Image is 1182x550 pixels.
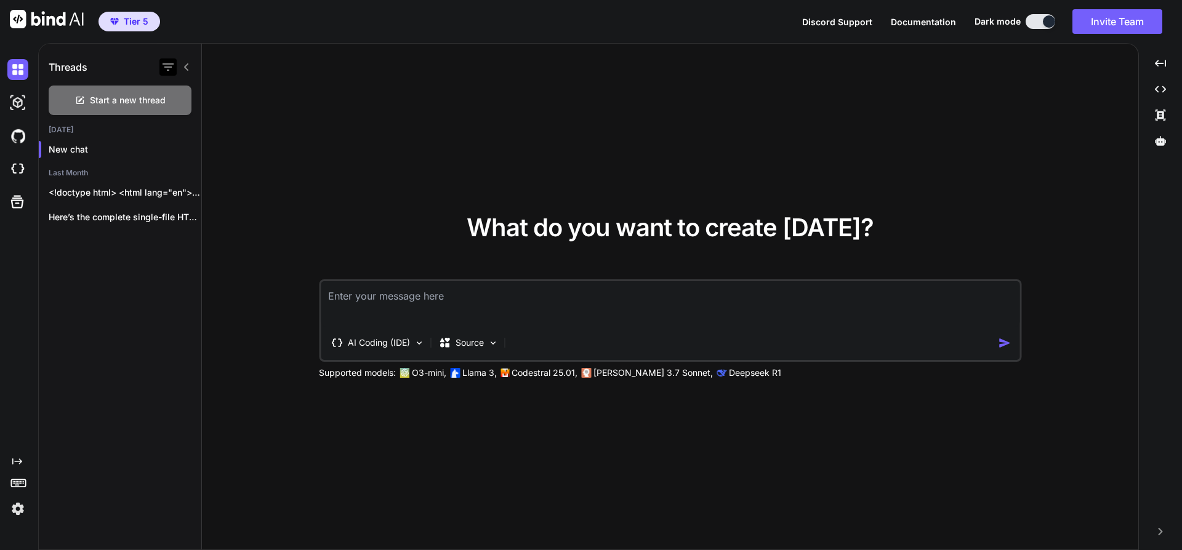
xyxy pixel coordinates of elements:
button: premiumTier 5 [98,12,160,31]
p: [PERSON_NAME] 3.7 Sonnet, [593,367,713,379]
img: darkAi-studio [7,92,28,113]
span: Documentation [891,17,956,27]
p: New chat [49,143,201,156]
p: Source [456,337,484,349]
span: Discord Support [802,17,872,27]
p: Here’s the complete single-file HTML. Save it... [49,211,201,223]
p: AI Coding (IDE) [348,337,410,349]
img: Bind AI [10,10,84,28]
h2: [DATE] [39,125,201,135]
img: icon [998,337,1011,349]
img: Pick Models [488,338,498,348]
span: What do you want to create [DATE]? [467,212,874,242]
img: Pick Tools [414,338,424,348]
h2: Last Month [39,168,201,178]
img: settings [7,498,28,519]
p: Llama 3, [462,367,497,379]
img: darkChat [7,59,28,80]
img: Mistral-AI [501,369,509,377]
p: Deepseek R1 [729,367,781,379]
p: <!doctype html> <html lang="en"> <head> <meta charset="utf-8"... [49,186,201,199]
img: premium [110,18,119,25]
img: Llama2 [450,368,460,378]
span: Tier 5 [124,15,148,28]
span: Dark mode [975,15,1021,28]
button: Discord Support [802,15,872,28]
button: Invite Team [1072,9,1162,34]
h1: Threads [49,60,87,74]
button: Documentation [891,15,956,28]
span: Start a new thread [90,94,166,106]
img: GPT-4 [400,368,409,378]
img: githubDark [7,126,28,146]
p: Codestral 25.01, [512,367,577,379]
p: Supported models: [319,367,396,379]
img: claude [717,368,726,378]
img: cloudideIcon [7,159,28,180]
p: O3-mini, [412,367,446,379]
img: claude [581,368,591,378]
